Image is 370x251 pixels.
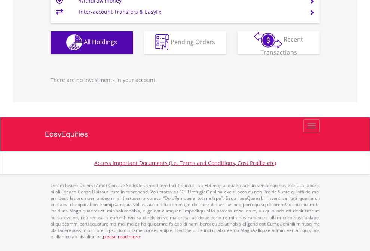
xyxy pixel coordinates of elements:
button: Recent Transactions [238,31,320,54]
p: There are no investments in your account. [51,76,320,84]
button: Pending Orders [144,31,226,54]
a: Access Important Documents (i.e. Terms and Conditions, Cost Profile etc) [94,159,276,166]
p: Lorem Ipsum Dolors (Ame) Con a/e SeddOeiusmod tem InciDiduntut Lab Etd mag aliquaen admin veniamq... [51,182,320,240]
span: Recent Transactions [260,35,303,56]
img: holdings-wht.png [66,34,82,50]
span: Pending Orders [171,38,215,46]
img: transactions-zar-wht.png [254,32,282,48]
span: All Holdings [84,38,117,46]
button: All Holdings [51,31,133,54]
a: EasyEquities [45,117,325,151]
a: please read more: [103,233,141,240]
td: Inter-account Transfers & EasyFx [79,6,300,18]
img: pending_instructions-wht.png [155,34,169,50]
